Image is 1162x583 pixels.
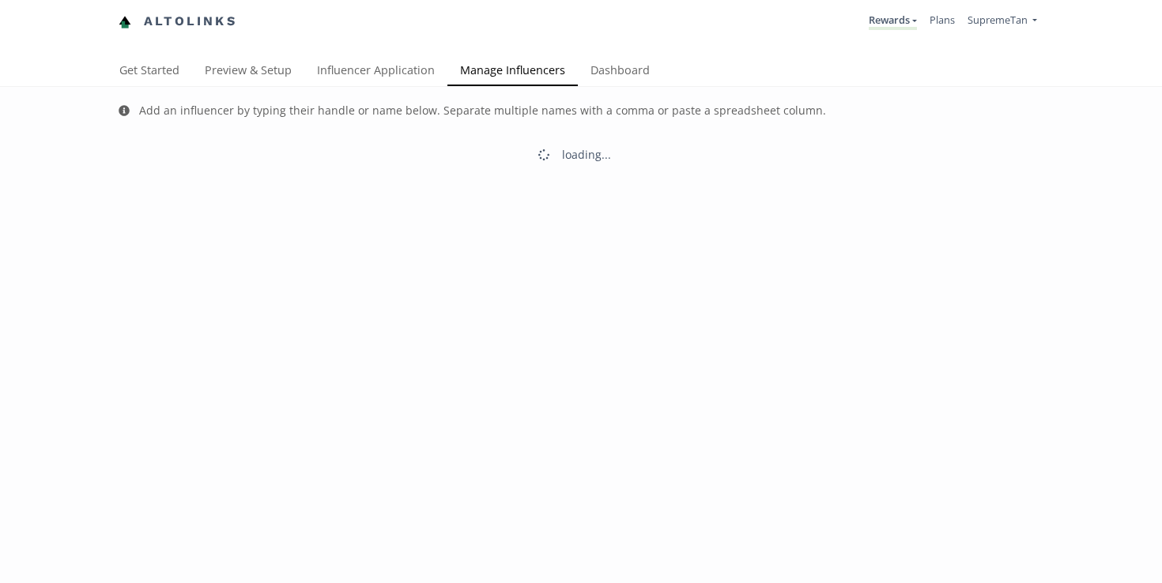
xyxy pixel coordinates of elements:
[304,56,447,88] a: Influencer Application
[119,9,237,35] a: Altolinks
[139,103,826,118] div: Add an influencer by typing their handle or name below. Separate multiple names with a comma or p...
[968,13,1028,27] span: SupremeTan
[447,56,578,88] a: Manage Influencers
[869,13,917,30] a: Rewards
[119,16,131,28] img: favicon-32x32.png
[930,13,955,27] a: Plans
[968,13,1037,31] a: SupremeTan
[578,56,662,88] a: Dashboard
[192,56,304,88] a: Preview & Setup
[107,56,192,88] a: Get Started
[562,147,611,163] div: loading...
